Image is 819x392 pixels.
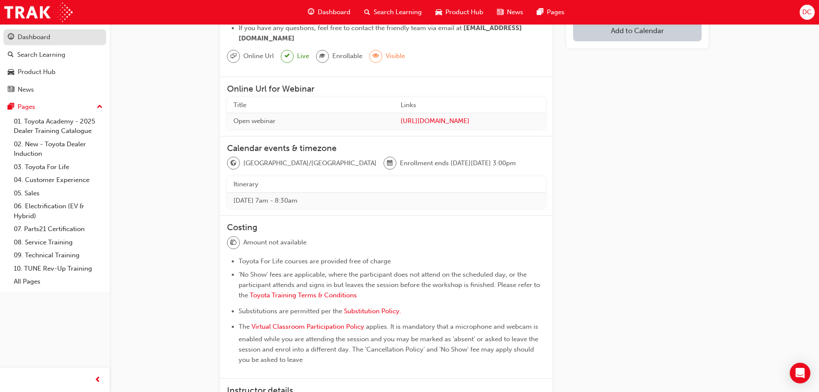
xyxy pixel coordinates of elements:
[8,68,14,76] span: car-icon
[97,102,103,113] span: up-icon
[239,307,342,315] span: Substitutions are permitted per the
[8,86,14,94] span: news-icon
[394,97,546,113] th: Links
[239,323,250,330] span: The
[800,5,815,20] button: DC
[374,7,422,17] span: Search Learning
[8,103,14,111] span: pages-icon
[297,51,309,61] span: Live
[227,176,546,192] th: Itinerary
[10,275,106,288] a: All Pages
[308,7,314,18] span: guage-icon
[243,51,274,61] span: Online Url
[547,7,564,17] span: Pages
[239,257,391,265] span: Toyota For Life courses are provided free of charge
[3,47,106,63] a: Search Learning
[230,158,236,169] span: globe-icon
[802,7,812,17] span: DC
[301,3,357,21] a: guage-iconDashboard
[227,84,546,94] h3: Online Url for Webinar
[10,200,106,222] a: 06. Electrification (EV & Hybrid)
[10,187,106,200] a: 05. Sales
[230,237,236,248] span: money-icon
[3,64,106,80] a: Product Hub
[239,24,462,32] span: If you have any questions, feel free to contact the friendly team via email at
[507,7,523,17] span: News
[4,3,73,22] img: Trak
[3,29,106,45] a: Dashboard
[373,51,379,62] span: eye-icon
[18,67,55,77] div: Product Hub
[3,82,106,98] a: News
[3,99,106,115] button: Pages
[230,51,236,62] span: sessionType_ONLINE_URL-icon
[10,115,106,138] a: 01. Toyota Academy - 2025 Dealer Training Catalogue
[243,158,377,168] span: [GEOGRAPHIC_DATA]/[GEOGRAPHIC_DATA]
[285,51,290,62] span: tick-icon
[319,51,325,62] span: graduationCap-icon
[445,7,483,17] span: Product Hub
[227,192,546,208] td: [DATE] 7am - 8:30am
[8,34,14,41] span: guage-icon
[18,32,50,42] div: Dashboard
[357,3,429,21] a: search-iconSearch Learning
[10,161,106,174] a: 03. Toyota For Life
[573,20,702,41] button: Add to Calendar
[8,51,14,59] span: search-icon
[3,28,106,99] button: DashboardSearch LearningProduct HubNews
[332,51,362,61] span: Enrollable
[387,158,393,169] span: calendar-icon
[386,51,405,61] span: Visible
[490,3,530,21] a: news-iconNews
[233,117,276,125] span: Open webinar
[227,222,546,232] h3: Costing
[401,116,539,126] a: [URL][DOMAIN_NAME]
[530,3,571,21] a: pages-iconPages
[10,173,106,187] a: 04. Customer Experience
[364,7,370,18] span: search-icon
[790,363,810,383] div: Open Intercom Messenger
[227,143,546,153] h3: Calendar events & timezone
[10,222,106,236] a: 07. Parts21 Certification
[243,238,307,247] span: Amount not available
[10,138,106,161] a: 02. New - Toyota Dealer Induction
[239,271,542,299] span: 'No Show' fees are applicable, where the participant does not attend on the scheduled day, or the...
[18,102,35,112] div: Pages
[344,307,401,315] a: Substitution Policy.
[250,291,357,299] a: Toyota Training Terms & Conditions
[436,7,442,18] span: car-icon
[10,262,106,275] a: 10. TUNE Rev-Up Training
[318,7,350,17] span: Dashboard
[18,85,34,95] div: News
[400,158,516,168] span: Enrollment ends [DATE][DATE] 3:00pm
[497,7,503,18] span: news-icon
[239,323,540,364] span: applies. It is mandatory that a microphone and webcam is enabled while you are attending the sess...
[95,375,101,386] span: prev-icon
[239,24,522,42] span: [EMAIL_ADDRESS][DOMAIN_NAME]
[429,3,490,21] a: car-iconProduct Hub
[17,50,65,60] div: Search Learning
[227,97,394,113] th: Title
[537,7,543,18] span: pages-icon
[252,323,364,330] a: Virtual Classroom Participation Policy
[10,249,106,262] a: 09. Technical Training
[10,236,106,249] a: 08. Service Training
